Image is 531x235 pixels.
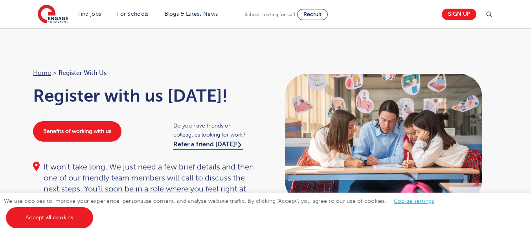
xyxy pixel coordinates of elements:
div: It won’t take long. We just need a few brief details and then one of our friendly team members wi... [33,162,258,206]
img: Engage Education [38,5,68,24]
span: > [53,69,57,77]
a: Accept all cookies [6,207,93,228]
a: Refer a friend [DATE]! [173,141,243,150]
a: Recruit [297,9,328,20]
a: Cookie settings [394,198,434,204]
span: Do you have friends or colleagues looking for work? [173,121,258,139]
h1: Register with us [DATE]! [33,86,258,106]
a: Blogs & Latest News [165,11,218,17]
a: For Schools [117,11,148,17]
a: Find jobs [78,11,101,17]
a: Home [33,69,51,77]
span: Recruit [303,11,322,17]
span: We use cookies to improve your experience, personalise content, and analyse website traffic. By c... [4,198,442,220]
nav: breadcrumb [33,68,258,78]
span: Schools looking for staff [245,12,296,17]
a: Benefits of working with us [33,121,121,142]
span: Register with us [59,68,107,78]
a: Sign up [442,9,476,20]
